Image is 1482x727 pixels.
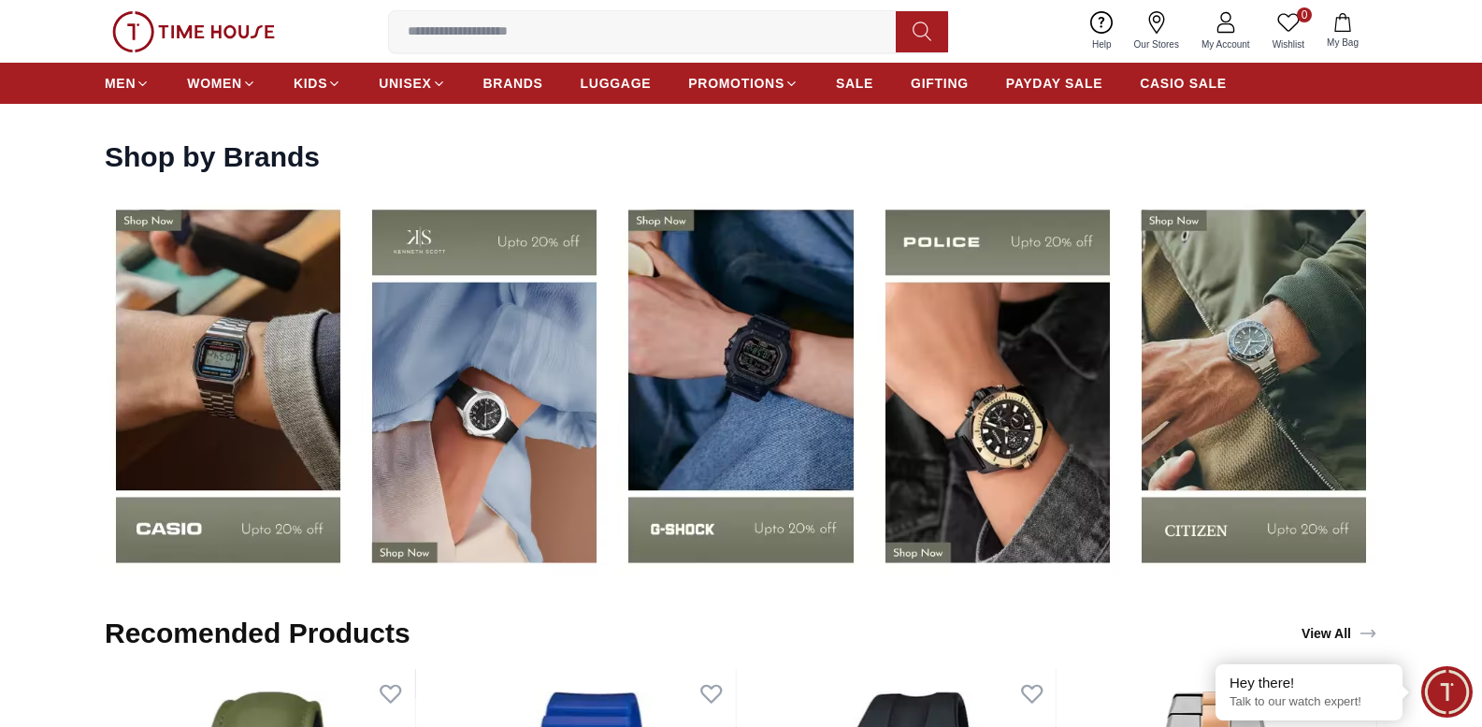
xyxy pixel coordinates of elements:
img: Shop By Brands - Carlton- UAE [874,193,1121,579]
span: Wishlist [1265,37,1312,51]
span: SALE [836,74,873,93]
span: 0 [1297,7,1312,22]
a: Our Stores [1123,7,1190,55]
div: Hey there! [1230,674,1388,692]
img: ... [112,11,275,52]
button: My Bag [1316,9,1370,53]
a: LUGGAGE [581,66,652,100]
span: KIDS [294,74,327,93]
span: PROMOTIONS [688,74,784,93]
a: UNISEX [379,66,445,100]
a: GIFTING [911,66,969,100]
span: Our Stores [1127,37,1187,51]
p: Talk to our watch expert! [1230,694,1388,710]
span: PAYDAY SALE [1006,74,1102,93]
img: Shop by Brands - Ecstacy - UAE [1130,193,1377,579]
a: PAYDAY SALE [1006,66,1102,100]
span: BRANDS [483,74,543,93]
div: Chat Widget [1421,666,1473,718]
h2: Shop by Brands [105,140,320,174]
span: Help [1085,37,1119,51]
span: My Bag [1319,36,1366,50]
a: SALE [836,66,873,100]
a: PROMOTIONS [688,66,799,100]
a: Help [1081,7,1123,55]
span: CASIO SALE [1140,74,1227,93]
a: WOMEN [187,66,256,100]
span: WOMEN [187,74,242,93]
a: CASIO SALE [1140,66,1227,100]
a: 0Wishlist [1261,7,1316,55]
span: LUGGAGE [581,74,652,93]
span: My Account [1194,37,1258,51]
span: MEN [105,74,136,93]
a: View All [1298,620,1381,647]
a: MEN [105,66,150,100]
span: GIFTING [911,74,969,93]
img: Shop By Brands - Casio- UAE [361,193,608,579]
span: UNISEX [379,74,431,93]
a: BRANDS [483,66,543,100]
a: KIDS [294,66,341,100]
h2: Recomended Products [105,617,410,650]
img: Shop By Brands -Tornado - UAE [617,193,864,579]
img: Shop by Brands - Quantum- UAE [105,193,352,579]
